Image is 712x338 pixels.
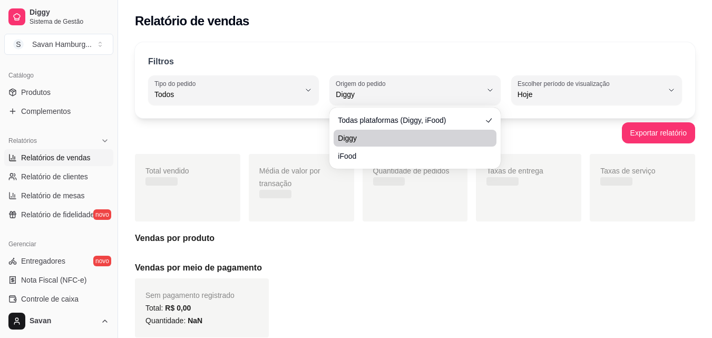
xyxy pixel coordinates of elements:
[518,89,663,100] span: Hoje
[600,167,655,175] span: Taxas de serviço
[165,304,191,312] span: R$ 0,00
[4,67,113,84] div: Catálogo
[21,190,85,201] span: Relatório de mesas
[259,167,320,188] span: Média de valor por transação
[145,167,189,175] span: Total vendido
[21,106,71,117] span: Complementos
[135,262,695,274] h5: Vendas por meio de pagamento
[338,151,481,161] span: iFood
[13,39,24,50] span: S
[154,79,199,88] label: Tipo do pedido
[336,89,481,100] span: Diggy
[135,232,695,245] h5: Vendas por produto
[21,294,79,304] span: Controle de caixa
[148,55,174,68] p: Filtros
[622,122,695,143] button: Exportar relatório
[336,79,389,88] label: Origem do pedido
[8,137,37,145] span: Relatórios
[135,13,249,30] h2: Relatório de vendas
[145,304,191,312] span: Total:
[338,133,481,143] span: Diggy
[373,167,450,175] span: Quantidade de pedidos
[30,8,109,17] span: Diggy
[21,87,51,98] span: Produtos
[21,171,88,182] span: Relatório de clientes
[4,34,113,55] button: Select a team
[154,89,300,100] span: Todos
[30,316,96,326] span: Savan
[145,291,235,300] span: Sem pagamento registrado
[21,209,94,220] span: Relatório de fidelidade
[21,275,86,285] span: Nota Fiscal (NFC-e)
[21,152,91,163] span: Relatórios de vendas
[32,39,92,50] div: Savan Hamburg ...
[518,79,613,88] label: Escolher período de visualização
[188,316,202,325] span: NaN
[486,167,543,175] span: Taxas de entrega
[21,256,65,266] span: Entregadores
[145,316,202,325] span: Quantidade:
[338,115,481,125] span: Todas plataformas (Diggy, iFood)
[30,17,109,26] span: Sistema de Gestão
[4,236,113,253] div: Gerenciar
